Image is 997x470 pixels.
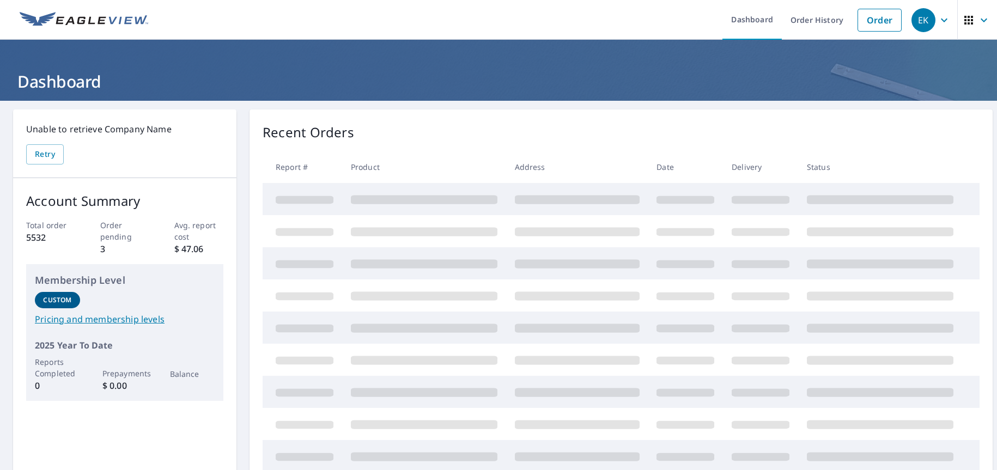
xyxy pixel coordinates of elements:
[174,219,224,242] p: Avg. report cost
[723,151,798,183] th: Delivery
[648,151,723,183] th: Date
[170,368,215,380] p: Balance
[35,273,215,288] p: Membership Level
[263,151,342,183] th: Report #
[100,219,150,242] p: Order pending
[26,123,223,136] p: Unable to retrieve Company Name
[35,148,55,161] span: Retry
[35,339,215,352] p: 2025 Year To Date
[13,70,984,93] h1: Dashboard
[174,242,224,255] p: $ 47.06
[858,9,902,32] a: Order
[26,231,76,244] p: 5532
[35,313,215,326] a: Pricing and membership levels
[263,123,354,142] p: Recent Orders
[102,379,148,392] p: $ 0.00
[26,219,76,231] p: Total order
[35,379,80,392] p: 0
[506,151,648,183] th: Address
[911,8,935,32] div: EK
[26,191,223,211] p: Account Summary
[102,368,148,379] p: Prepayments
[43,295,71,305] p: Custom
[100,242,150,255] p: 3
[26,144,64,164] button: Retry
[20,12,148,28] img: EV Logo
[35,356,80,379] p: Reports Completed
[798,151,962,183] th: Status
[342,151,506,183] th: Product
